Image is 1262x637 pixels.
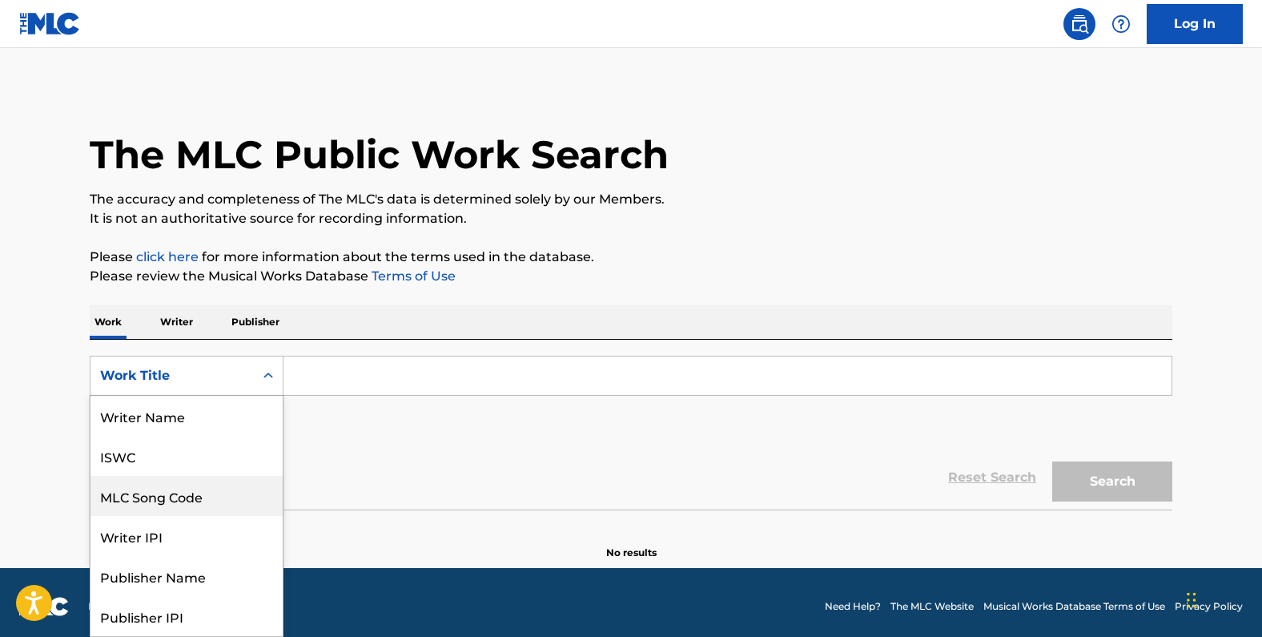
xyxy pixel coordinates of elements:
[368,268,456,284] a: Terms of Use
[1147,4,1243,44] a: Log In
[890,599,974,614] a: The MLC Website
[136,249,199,264] a: click here
[88,599,274,614] span: Mechanical Licensing Collective © 2025
[90,476,283,516] div: MLC Song Code
[1175,599,1243,614] a: Privacy Policy
[1187,576,1196,624] div: Drag
[90,356,1172,510] form: Search Form
[825,599,881,614] a: Need Help?
[19,12,81,35] img: MLC Logo
[1105,8,1137,40] div: Help
[1111,14,1131,34] img: help
[90,556,283,596] div: Publisher Name
[90,516,283,556] div: Writer IPI
[155,305,198,339] p: Writer
[227,305,284,339] p: Publisher
[90,436,283,476] div: ISWC
[90,190,1172,209] p: The accuracy and completeness of The MLC's data is determined solely by our Members.
[100,366,244,385] div: Work Title
[1063,8,1095,40] a: Public Search
[90,131,669,179] h1: The MLC Public Work Search
[983,599,1165,614] a: Musical Works Database Terms of Use
[90,596,283,636] div: Publisher IPI
[90,267,1172,286] p: Please review the Musical Works Database
[606,526,657,560] p: No results
[90,209,1172,228] p: It is not an authoritative source for recording information.
[90,305,127,339] p: Work
[90,396,283,436] div: Writer Name
[1070,14,1089,34] img: search
[90,248,1172,267] p: Please for more information about the terms used in the database.
[1182,560,1262,637] iframe: Chat Widget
